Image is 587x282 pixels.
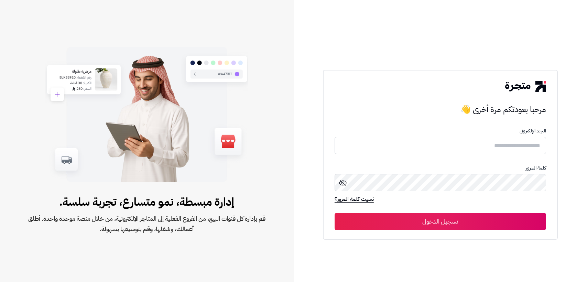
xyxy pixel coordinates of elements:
span: إدارة مبسطة، نمو متسارع، تجربة سلسة. [22,194,272,210]
p: البريد الإلكترونى [335,128,546,134]
p: كلمة المرور [335,165,546,171]
h3: مرحبا بعودتكم مرة أخرى 👋 [335,102,546,116]
img: logo-2.png [505,81,546,92]
a: نسيت كلمة المرور؟ [335,195,374,205]
span: قم بإدارة كل قنوات البيع، من الفروع الفعلية إلى المتاجر الإلكترونية، من خلال منصة موحدة واحدة. أط... [22,214,272,234]
button: تسجيل الدخول [335,213,546,230]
